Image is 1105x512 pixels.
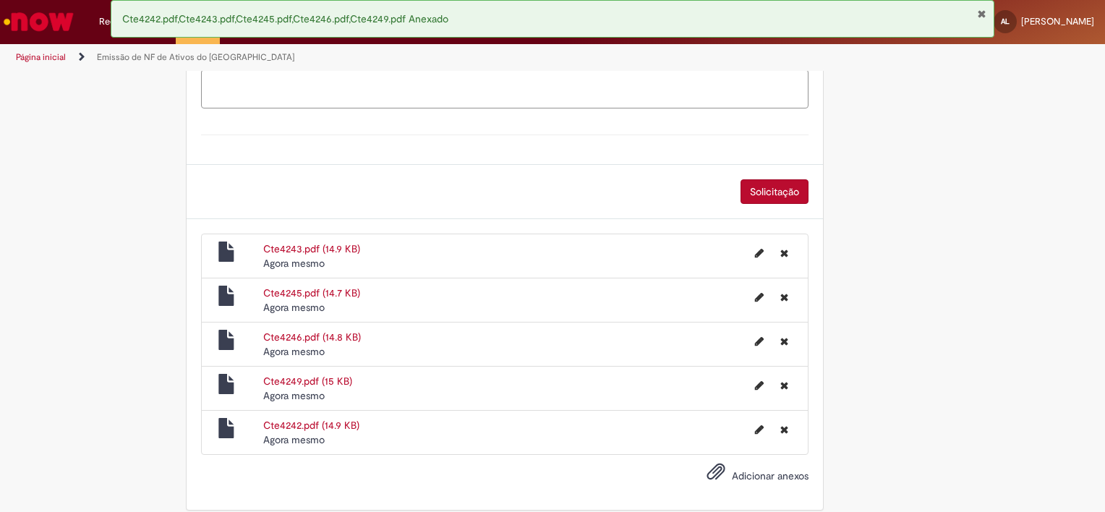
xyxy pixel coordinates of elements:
a: Emissão de NF de Ativos do [GEOGRAPHIC_DATA] [97,51,294,63]
a: Cte4242.pdf (14.9 KB) [263,419,359,432]
span: Agora mesmo [263,257,325,270]
time: 27/09/2025 13:31:16 [263,389,325,402]
button: Excluir Cte4243.pdf [772,242,797,265]
span: Agora mesmo [263,389,325,402]
span: Agora mesmo [263,433,325,446]
ul: Trilhas de página [11,44,726,71]
textarea: Descrição [201,69,809,108]
button: Editar nome de arquivo Cte4249.pdf [746,374,772,397]
button: Fechar Notificação [977,8,986,20]
time: 27/09/2025 13:31:15 [263,433,325,446]
img: ServiceNow [1,7,76,36]
span: Agora mesmo [263,301,325,314]
span: Requisições [99,14,150,29]
span: AL [1001,17,1010,26]
button: Adicionar anexos [703,458,729,492]
a: Cte4243.pdf (14.9 KB) [263,242,360,255]
button: Excluir Cte4242.pdf [772,418,797,441]
time: 27/09/2025 13:31:16 [263,257,325,270]
a: Cte4245.pdf (14.7 KB) [263,286,360,299]
a: Cte4249.pdf (15 KB) [263,375,352,388]
a: Página inicial [16,51,66,63]
a: Cte4246.pdf (14.8 KB) [263,330,361,344]
button: Excluir Cte4246.pdf [772,330,797,353]
span: Cte4242.pdf,Cte4243.pdf,Cte4245.pdf,Cte4246.pdf,Cte4249.pdf Anexado [122,12,448,25]
span: Agora mesmo [263,345,325,358]
span: Adicionar anexos [732,469,809,482]
button: Excluir Cte4249.pdf [772,374,797,397]
button: Editar nome de arquivo Cte4243.pdf [746,242,772,265]
button: Editar nome de arquivo Cte4246.pdf [746,330,772,353]
button: Editar nome de arquivo Cte4245.pdf [746,286,772,309]
button: Editar nome de arquivo Cte4242.pdf [746,418,772,441]
button: Solicitação [741,179,809,204]
button: Excluir Cte4245.pdf [772,286,797,309]
time: 27/09/2025 13:31:16 [263,345,325,358]
time: 27/09/2025 13:31:16 [263,301,325,314]
span: [PERSON_NAME] [1021,15,1094,27]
